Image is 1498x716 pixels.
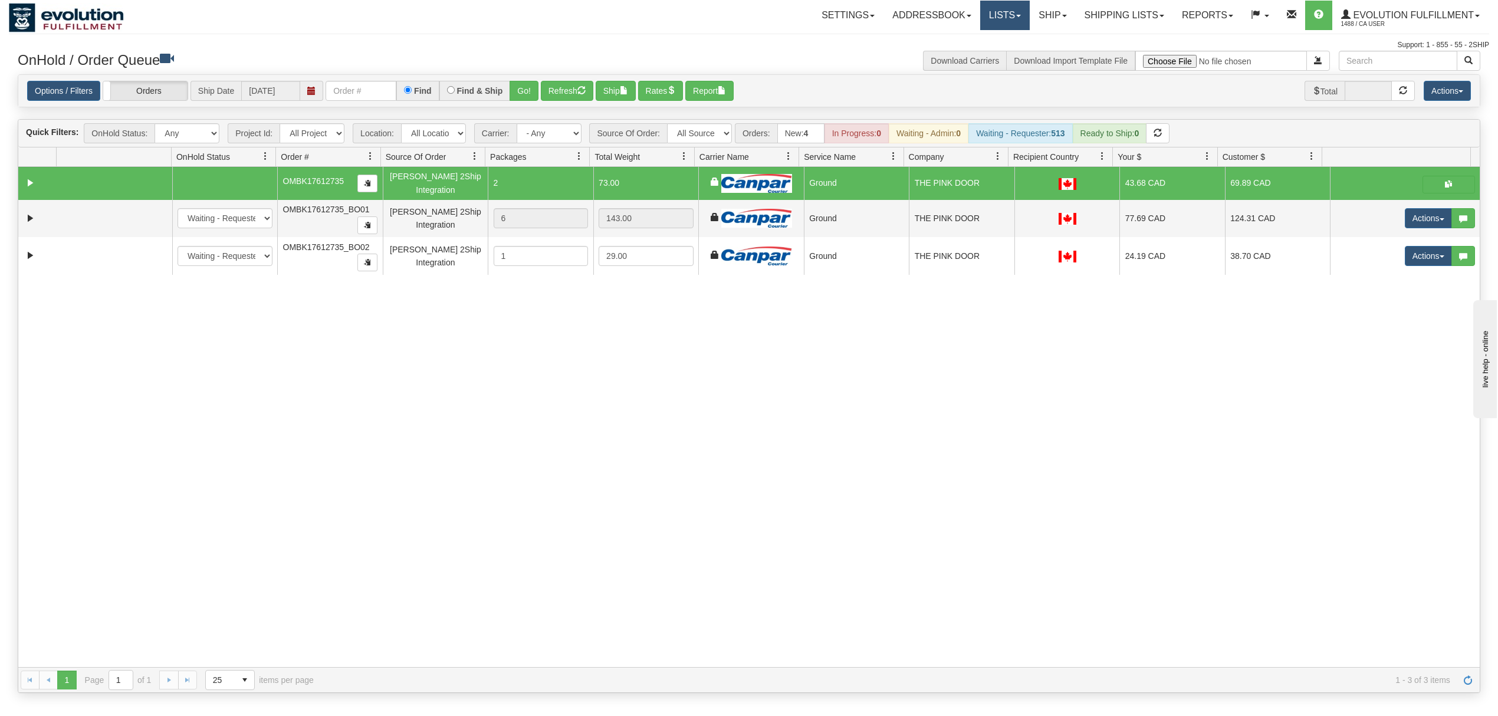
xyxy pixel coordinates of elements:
button: Copy to clipboard [357,216,377,234]
img: CA [1059,251,1076,262]
span: Page sizes drop down [205,670,255,690]
label: Orders [103,81,188,100]
span: Project Id: [228,123,280,143]
strong: 0 [956,129,961,138]
div: grid toolbar [18,120,1480,147]
span: Carrier Name [699,151,749,163]
div: [PERSON_NAME] 2Ship Integration [388,170,483,196]
a: Company filter column settings [988,146,1008,166]
a: Recipient Country filter column settings [1092,146,1112,166]
span: 1488 / CA User [1341,18,1430,30]
td: THE PINK DOOR [909,200,1014,238]
img: CA [1059,178,1076,190]
td: THE PINK DOOR [909,167,1014,200]
img: CA [1059,213,1076,225]
div: 143.00 [599,208,694,228]
span: Total [1305,81,1345,101]
label: Find [414,87,432,95]
div: New: [777,123,824,143]
strong: 513 [1051,129,1065,138]
span: Page 1 [57,671,76,689]
td: THE PINK DOOR [909,237,1014,275]
span: Customer $ [1223,151,1265,163]
span: 2 [494,178,498,188]
a: Expand [23,211,38,226]
span: OMBK17612735_BO02 [283,242,370,252]
div: Waiting - Requester: [968,123,1072,143]
td: 124.31 CAD [1225,200,1331,238]
span: 73.00 [599,178,619,188]
span: OnHold Status [176,151,230,163]
span: Ship Date [190,81,241,101]
a: Shipping lists [1076,1,1173,30]
img: Canpar [721,174,792,193]
input: Import [1135,51,1307,71]
td: 43.68 CAD [1119,167,1225,200]
span: Total Weight [594,151,640,163]
span: OMBK17612735_BO01 [283,205,370,214]
td: 69.89 CAD [1225,167,1331,200]
a: Source Of Order filter column settings [465,146,485,166]
span: 25 [213,674,228,686]
a: Download Import Template File [1014,56,1128,65]
iframe: chat widget [1471,298,1497,418]
strong: 0 [876,129,881,138]
a: Packages filter column settings [569,146,589,166]
label: Find & Ship [457,87,503,95]
button: Actions [1405,246,1452,266]
button: Actions [1424,81,1471,101]
span: Page of 1 [85,670,152,690]
button: Copy to clipboard [357,254,377,271]
div: [PERSON_NAME] 2Ship Integration [388,205,483,232]
td: Ground [804,167,909,200]
input: Order # [326,81,396,101]
div: Support: 1 - 855 - 55 - 2SHIP [9,40,1489,50]
div: 6 [494,208,589,228]
span: Recipient Country [1013,151,1079,163]
div: Ready to Ship: [1073,123,1147,143]
img: logo1488.jpg [9,3,124,32]
a: Expand [23,248,38,263]
button: Search [1457,51,1480,71]
button: Go! [510,81,538,101]
img: Canpar [721,247,792,265]
strong: 0 [1134,129,1139,138]
a: Your $ filter column settings [1197,146,1217,166]
a: Reports [1173,1,1242,30]
input: Page 1 [109,671,133,689]
a: Service Name filter column settings [883,146,904,166]
button: Copy to clipboard [357,175,377,192]
a: Addressbook [883,1,980,30]
span: Orders: [735,123,777,143]
a: OnHold Status filter column settings [255,146,275,166]
span: Source Of Order [386,151,446,163]
td: Ground [804,200,909,238]
a: Expand [23,176,38,191]
label: Quick Filters: [26,126,78,138]
span: select [235,671,254,689]
span: Evolution Fulfillment [1351,10,1474,20]
td: 24.19 CAD [1119,237,1225,275]
a: Options / Filters [27,81,100,101]
span: Packages [490,151,526,163]
strong: 4 [804,129,809,138]
span: OMBK17612735 [283,176,344,186]
button: Ship [596,81,636,101]
button: Actions [1405,208,1452,228]
span: Service Name [804,151,856,163]
span: Your $ [1118,151,1141,163]
a: Refresh [1458,671,1477,689]
button: Report [685,81,734,101]
span: Source Of Order: [589,123,667,143]
div: In Progress: [824,123,889,143]
div: live help - online [9,10,109,19]
button: Refresh [541,81,593,101]
a: Evolution Fulfillment 1488 / CA User [1332,1,1489,30]
a: Ship [1030,1,1075,30]
td: 77.69 CAD [1119,200,1225,238]
a: Carrier Name filter column settings [778,146,799,166]
td: Ground [804,237,909,275]
span: Order # [281,151,308,163]
div: [PERSON_NAME] 2Ship Integration [388,243,483,270]
a: Download Carriers [931,56,999,65]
